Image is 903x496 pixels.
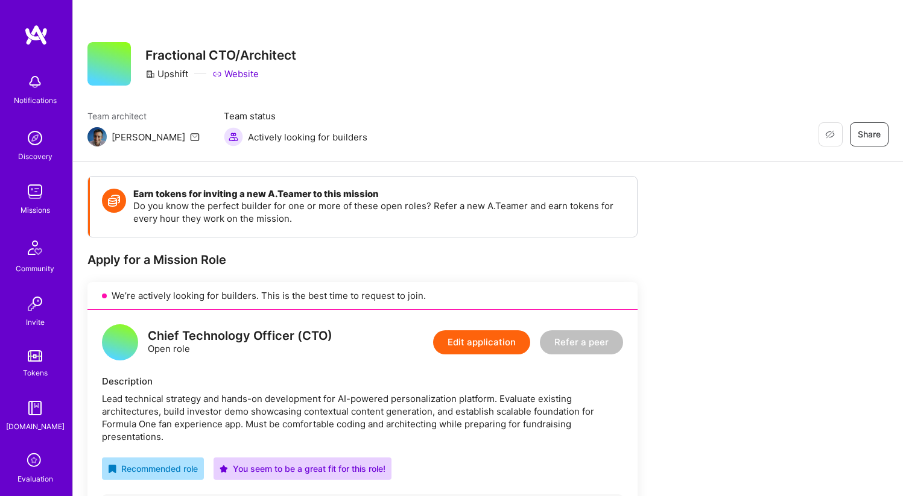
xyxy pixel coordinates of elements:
[23,292,47,316] img: Invite
[212,67,259,80] a: Website
[87,127,107,146] img: Team Architect
[24,24,48,46] img: logo
[23,180,47,204] img: teamwork
[16,262,54,275] div: Community
[148,330,332,355] div: Open role
[87,252,638,268] div: Apply for a Mission Role
[224,127,243,146] img: Actively looking for builders
[18,150,52,163] div: Discovery
[28,350,42,362] img: tokens
[145,69,155,79] i: icon CompanyGray
[133,189,625,199] h4: Earn tokens for inviting a new A.Teamer to this mission
[24,450,46,472] i: icon SelectionTeam
[108,462,198,475] div: Recommended role
[102,189,126,213] img: Token icon
[220,465,228,473] i: icon PurpleStar
[14,94,57,107] div: Notifications
[224,110,367,122] span: Team status
[17,472,53,485] div: Evaluation
[825,130,835,139] i: icon EyeClosed
[87,282,638,310] div: We’re actively looking for builders. This is the best time to request to join.
[108,465,116,473] i: icon RecommendedBadge
[145,67,188,80] div: Upshift
[102,392,623,443] div: Lead technical strategy and hands-on development for AI-powered personalization platform. Evaluat...
[87,110,200,122] span: Team architect
[540,330,623,354] button: Refer a peer
[145,48,296,63] h3: Fractional CTO/Architect
[6,420,65,433] div: [DOMAIN_NAME]
[21,204,50,216] div: Missions
[112,131,185,143] div: [PERSON_NAME]
[23,126,47,150] img: discovery
[248,131,367,143] span: Actively looking for builders
[133,199,625,225] p: Do you know the perfect builder for one or more of these open roles? Refer a new A.Teamer and ear...
[102,375,623,388] div: Description
[433,330,530,354] button: Edit application
[148,330,332,342] div: Chief Technology Officer (CTO)
[220,462,385,475] div: You seem to be a great fit for this role!
[858,128,881,140] span: Share
[190,132,200,142] i: icon Mail
[23,396,47,420] img: guide book
[21,233,49,262] img: Community
[23,366,48,379] div: Tokens
[26,316,45,328] div: Invite
[23,70,47,94] img: bell
[850,122,889,146] button: Share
